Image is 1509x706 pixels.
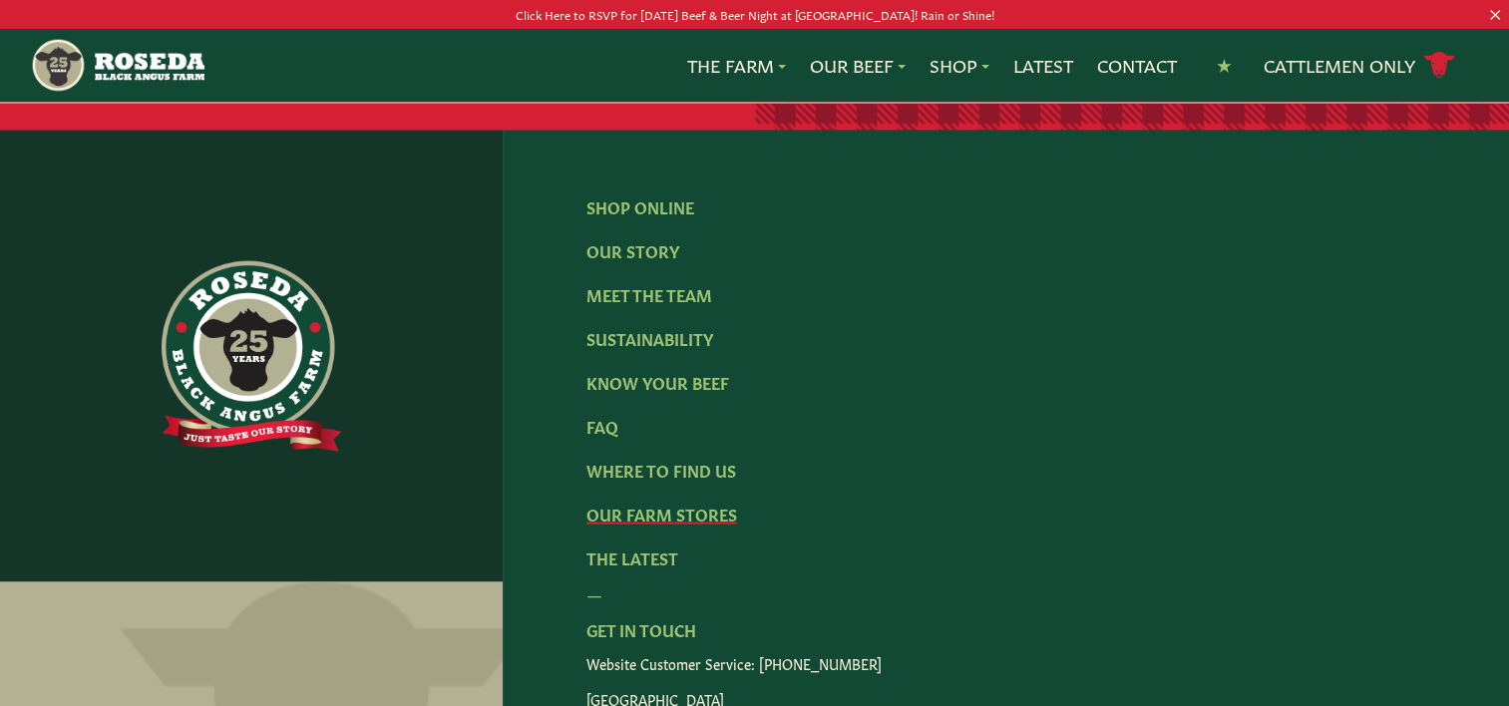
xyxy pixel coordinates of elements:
[930,53,989,79] a: Shop
[586,239,679,261] a: Our Story
[586,581,1425,605] div: —
[1013,53,1073,79] a: Latest
[586,546,678,568] a: The Latest
[162,261,341,453] img: https://roseda.com/wp-content/uploads/2021/06/roseda-25-full@2x.png
[76,4,1434,25] p: Click Here to RSVP for [DATE] Beef & Beer Night at [GEOGRAPHIC_DATA]! Rain or Shine!
[30,37,204,94] img: https://roseda.com/wp-content/uploads/2021/05/roseda-25-header.png
[586,415,618,437] a: FAQ
[586,459,736,481] a: Where To Find Us
[586,653,1425,673] p: Website Customer Service: [PHONE_NUMBER]
[1264,48,1455,83] a: Cattlemen Only
[586,327,713,349] a: Sustainability
[1097,53,1177,79] a: Contact
[687,53,786,79] a: The Farm
[810,53,906,79] a: Our Beef
[30,29,1478,102] nav: Main Navigation
[586,195,694,217] a: Shop Online
[586,503,737,525] a: Our Farm Stores
[586,371,729,393] a: Know Your Beef
[586,283,712,305] a: Meet The Team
